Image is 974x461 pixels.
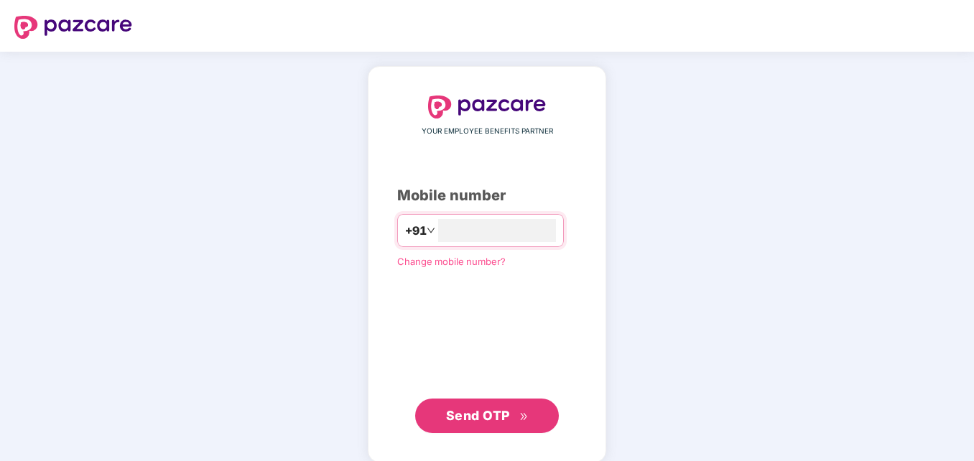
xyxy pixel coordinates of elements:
[397,256,506,267] a: Change mobile number?
[415,399,559,433] button: Send OTPdouble-right
[427,226,435,235] span: down
[446,408,510,423] span: Send OTP
[422,126,553,137] span: YOUR EMPLOYEE BENEFITS PARTNER
[397,185,577,207] div: Mobile number
[428,96,546,118] img: logo
[519,412,529,422] span: double-right
[405,222,427,240] span: +91
[14,16,132,39] img: logo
